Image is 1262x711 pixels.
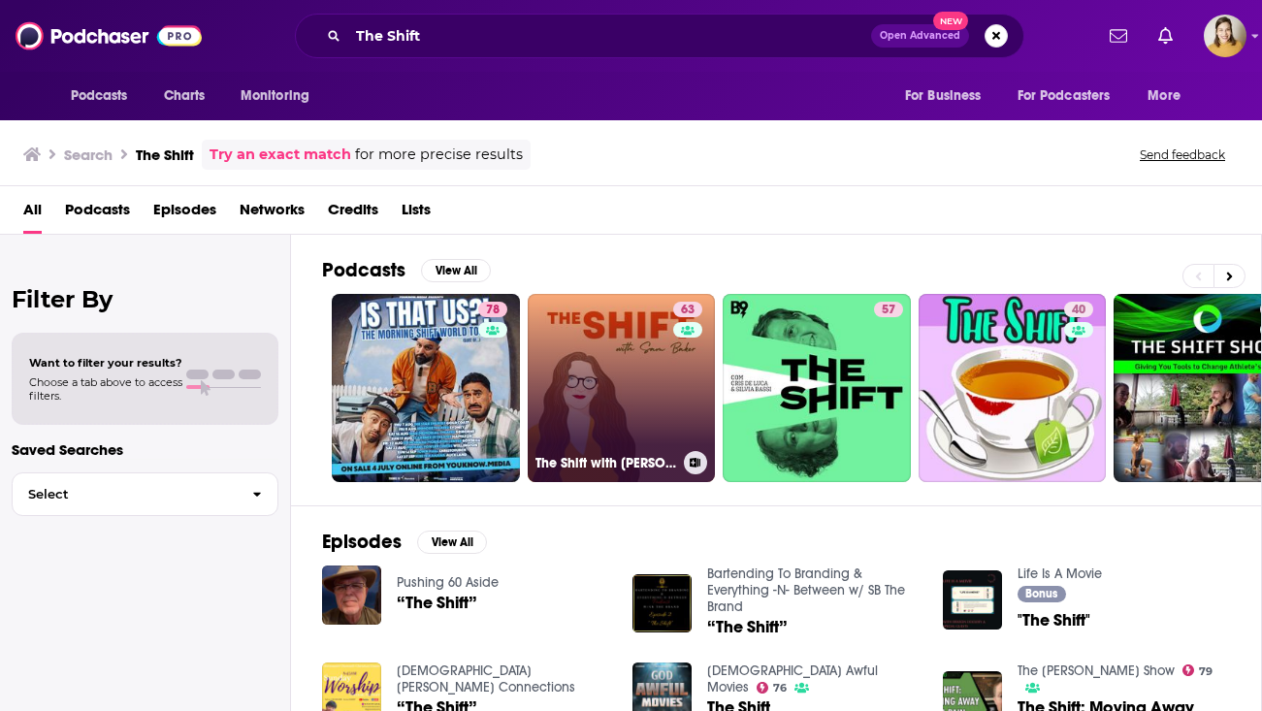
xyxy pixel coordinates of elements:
[12,472,278,516] button: Select
[478,302,507,317] a: 78
[707,566,905,615] a: Bartending To Branding & Everything -N- Between w/ SB The Brand
[1102,19,1135,52] a: Show notifications dropdown
[673,302,702,317] a: 63
[241,82,309,110] span: Monitoring
[723,294,911,482] a: 57
[882,301,895,320] span: 57
[486,301,500,320] span: 78
[1018,612,1090,629] a: "The Shift"
[348,20,871,51] input: Search podcasts, credits, & more...
[874,302,903,317] a: 57
[707,619,788,635] a: “The Shift”
[71,82,128,110] span: Podcasts
[29,375,182,403] span: Choose a tab above to access filters.
[707,663,878,695] a: God Awful Movies
[417,531,487,554] button: View All
[210,144,351,166] a: Try an exact match
[402,194,431,234] a: Lists
[328,194,378,234] a: Credits
[933,12,968,30] span: New
[1018,82,1111,110] span: For Podcasters
[528,294,716,482] a: 63The Shift with [PERSON_NAME]
[1204,15,1246,57] span: Logged in as rebecca77781
[905,82,982,110] span: For Business
[12,440,278,459] p: Saved Searches
[136,145,194,164] h3: The Shift
[632,574,692,633] img: “The Shift”
[65,194,130,234] a: Podcasts
[322,530,487,554] a: EpisodesView All
[397,574,499,591] a: Pushing 60 Aside
[57,78,153,114] button: open menu
[29,356,182,370] span: Want to filter your results?
[332,294,520,482] a: 78
[240,194,305,234] a: Networks
[421,259,491,282] button: View All
[322,258,405,282] h2: Podcasts
[757,682,788,694] a: 76
[919,294,1107,482] a: 40
[1150,19,1181,52] a: Show notifications dropdown
[1005,78,1139,114] button: open menu
[151,78,217,114] a: Charts
[1072,301,1085,320] span: 40
[355,144,523,166] span: for more precise results
[295,14,1024,58] div: Search podcasts, credits, & more...
[397,663,575,695] a: Pastor BJ Connections
[943,570,1002,630] img: "The Shift"
[227,78,335,114] button: open menu
[1204,15,1246,57] img: User Profile
[12,285,278,313] h2: Filter By
[1025,588,1057,599] span: Bonus
[397,595,477,611] a: “The Shift”
[164,82,206,110] span: Charts
[1018,663,1175,679] a: The Russell Brunson Show
[1018,566,1102,582] a: Life Is A Movie
[880,31,960,41] span: Open Advanced
[681,301,695,320] span: 63
[773,684,787,693] span: 76
[153,194,216,234] a: Episodes
[13,488,237,501] span: Select
[1204,15,1246,57] button: Show profile menu
[322,566,381,625] img: “The Shift”
[891,78,1006,114] button: open menu
[1134,78,1205,114] button: open menu
[1182,664,1213,676] a: 79
[322,258,491,282] a: PodcastsView All
[1148,82,1181,110] span: More
[322,530,402,554] h2: Episodes
[1134,146,1231,163] button: Send feedback
[535,455,676,471] h3: The Shift with [PERSON_NAME]
[64,145,113,164] h3: Search
[23,194,42,234] a: All
[16,17,202,54] img: Podchaser - Follow, Share and Rate Podcasts
[871,24,969,48] button: Open AdvancedNew
[1064,302,1093,317] a: 40
[1199,667,1213,676] span: 79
